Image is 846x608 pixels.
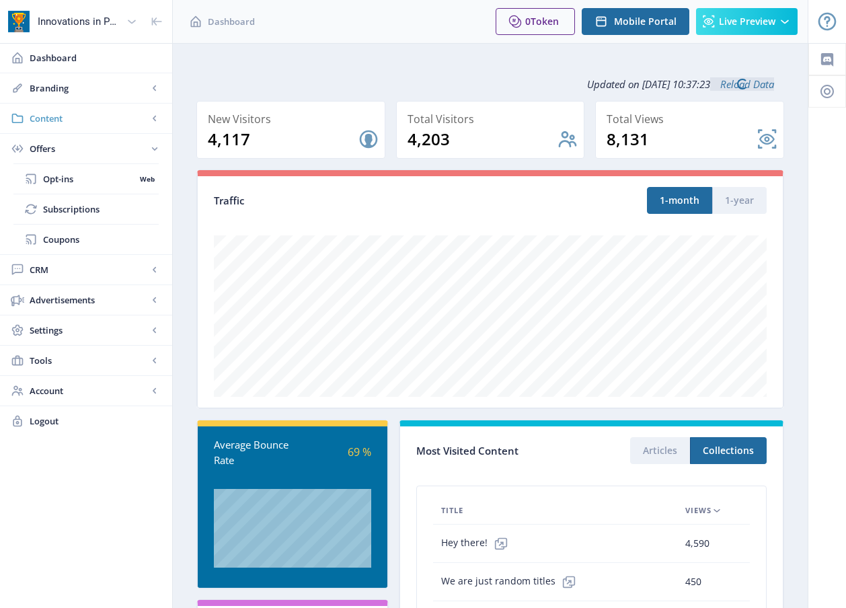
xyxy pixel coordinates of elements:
[43,172,135,186] span: Opt-ins
[13,225,159,254] a: Coupons
[647,187,712,214] button: 1-month
[30,354,148,367] span: Tools
[710,77,774,91] a: Reload Data
[685,574,701,590] span: 450
[13,164,159,194] a: Opt-insWeb
[416,441,591,461] div: Most Visited Content
[30,414,161,428] span: Logout
[712,187,767,214] button: 1-year
[214,193,490,208] div: Traffic
[13,194,159,224] a: Subscriptions
[30,142,148,155] span: Offers
[531,15,559,28] span: Token
[30,384,148,397] span: Account
[208,15,255,28] span: Dashboard
[30,263,148,276] span: CRM
[607,128,757,150] div: 8,131
[348,445,371,459] span: 69 %
[43,202,159,216] span: Subscriptions
[441,568,582,595] span: We are just random titles
[30,324,148,337] span: Settings
[696,8,798,35] button: Live Preview
[408,128,557,150] div: 4,203
[441,502,463,519] span: Title
[214,437,293,467] div: Average Bounce Rate
[8,11,30,32] img: app-icon.png
[43,233,159,246] span: Coupons
[719,16,775,27] span: Live Preview
[30,51,161,65] span: Dashboard
[685,535,709,552] span: 4,590
[38,7,121,36] div: Innovations in Pharmaceutical Technology (IPT)
[208,128,358,150] div: 4,117
[441,530,514,557] span: Hey there!
[196,67,784,101] div: Updated on [DATE] 10:37:23
[685,502,712,519] span: Views
[582,8,689,35] button: Mobile Portal
[614,16,677,27] span: Mobile Portal
[607,110,778,128] div: Total Views
[30,112,148,125] span: Content
[135,172,159,186] nb-badge: Web
[630,437,690,464] button: Articles
[208,110,379,128] div: New Visitors
[690,437,767,464] button: Collections
[408,110,579,128] div: Total Visitors
[30,293,148,307] span: Advertisements
[30,81,148,95] span: Branding
[496,8,575,35] button: 0Token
